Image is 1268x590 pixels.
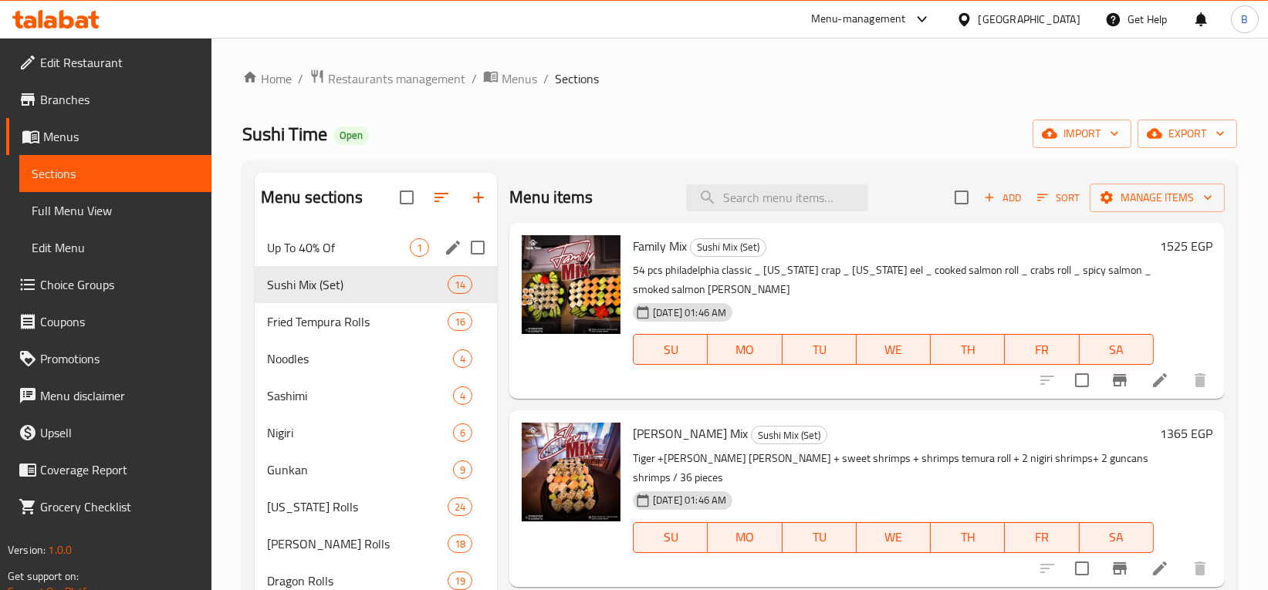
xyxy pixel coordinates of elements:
button: TU [783,522,857,553]
div: California Rolls [267,497,448,516]
a: Branches [6,81,211,118]
span: Sort [1037,189,1080,207]
span: Sections [32,164,199,183]
button: delete [1182,362,1219,399]
span: Select to update [1066,552,1098,585]
span: Sushi Mix (Set) [267,275,448,294]
div: Menu-management [811,10,906,29]
span: Sort items [1027,186,1090,210]
span: 1 [411,241,428,255]
h2: Menu sections [261,186,363,209]
div: items [453,386,472,405]
button: SA [1080,522,1154,553]
a: Edit menu item [1151,371,1169,389]
button: Branch-specific-item [1101,362,1138,399]
span: Coverage Report [40,460,199,479]
span: Open [333,129,369,142]
div: Open [333,126,369,145]
span: FR [1011,526,1073,548]
span: Menus [43,127,199,146]
span: Manage items [1102,188,1212,207]
li: / [298,69,303,88]
span: Dragon Rolls [267,571,448,590]
span: Menu disclaimer [40,386,199,405]
span: Add [982,189,1023,207]
span: 14 [448,278,472,292]
span: [DATE] 01:46 AM [647,305,732,320]
span: TU [789,339,850,361]
a: Full Menu View [19,192,211,229]
button: FR [1005,522,1079,553]
span: [PERSON_NAME] Rolls [267,534,448,553]
a: Menu disclaimer [6,377,211,414]
img: Family Mix [522,235,620,334]
span: 18 [448,537,472,551]
div: items [448,312,472,331]
span: TH [937,526,999,548]
button: MO [708,334,782,365]
h2: Menu items [509,186,593,209]
span: 4 [454,352,472,366]
button: Manage items [1090,184,1225,212]
span: [US_STATE] Rolls [267,497,448,516]
a: Grocery Checklist [6,488,211,525]
h6: 1365 EGP [1160,423,1212,444]
a: Edit menu item [1151,559,1169,578]
a: Choice Groups [6,266,211,303]
li: / [543,69,549,88]
span: Sushi Mix (Set) [752,426,827,444]
div: Sashimi [267,386,453,405]
span: Family Mix [633,234,687,258]
span: Select all sections [391,181,423,214]
span: Edit Menu [32,238,199,257]
span: Select to update [1066,364,1098,396]
span: Coupons [40,312,199,331]
span: Add item [978,186,1027,210]
a: Home [242,69,292,88]
span: Sushi Time [242,116,327,151]
a: Restaurants management [309,69,465,89]
button: TH [931,334,1005,365]
li: / [472,69,477,88]
span: Sections [555,69,599,88]
span: Upsell [40,423,199,442]
div: items [453,460,472,479]
button: SU [633,334,708,365]
div: items [448,497,472,516]
input: search [686,184,868,211]
div: items [448,571,472,590]
button: Branch-specific-item [1101,550,1138,587]
a: Sections [19,155,211,192]
span: [DATE] 01:46 AM [647,493,732,507]
button: TU [783,334,857,365]
div: Up To 40% Of1edit [255,229,497,266]
span: Fried Tempura Rolls [267,312,448,331]
button: SA [1080,334,1154,365]
div: [PERSON_NAME] Rolls18 [255,525,497,562]
span: Get support on: [8,566,79,586]
span: [PERSON_NAME] Mix [633,422,748,445]
a: Edit Restaurant [6,44,211,81]
span: 9 [454,463,472,477]
div: items [448,275,472,294]
button: import [1033,120,1131,148]
button: WE [857,522,931,553]
div: [US_STATE] Rolls24 [255,488,497,525]
div: Up To 40% Of [267,238,410,257]
span: TH [937,339,999,361]
span: export [1150,124,1225,143]
div: Sushi Mix (Set) [751,426,827,444]
span: Choice Groups [40,275,199,294]
span: Sort sections [423,179,460,216]
a: Coupons [6,303,211,340]
span: 6 [454,426,472,440]
button: Sort [1033,186,1084,210]
span: Sushi Mix (Set) [691,238,766,256]
a: Upsell [6,414,211,451]
span: 16 [448,315,472,329]
a: Coverage Report [6,451,211,488]
nav: breadcrumb [242,69,1237,89]
span: Select section [945,181,978,214]
button: Add section [460,179,497,216]
button: SU [633,522,708,553]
